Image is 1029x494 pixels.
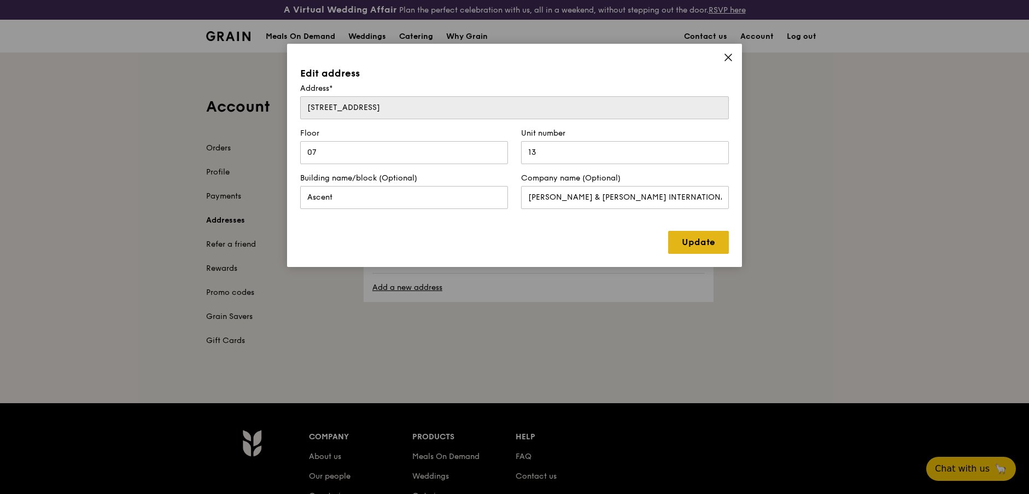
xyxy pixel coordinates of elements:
[300,173,508,184] label: Building name/block (Optional)
[300,83,729,94] label: Address*
[300,66,729,81] div: Edit address
[300,128,508,139] label: Floor
[521,173,729,184] label: Company name (Optional)
[668,231,729,254] a: Update
[521,128,729,139] label: Unit number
